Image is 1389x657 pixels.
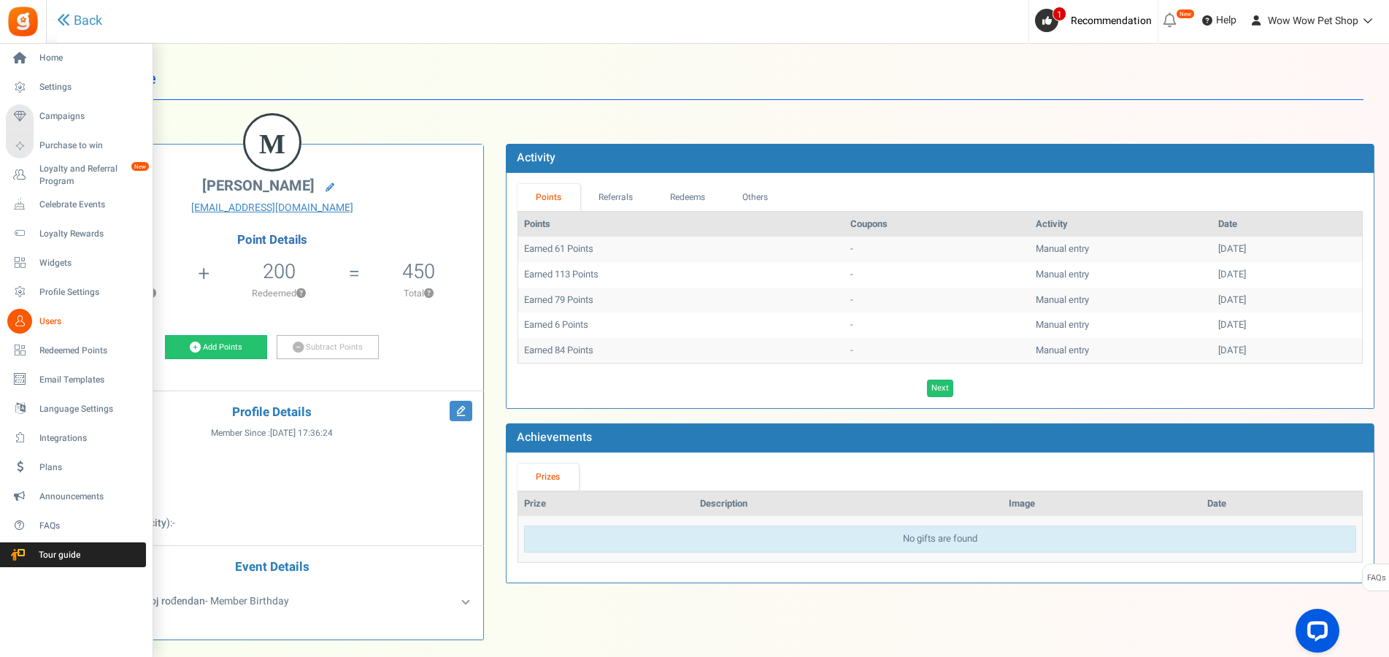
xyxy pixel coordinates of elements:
th: Date [1212,212,1362,237]
a: Settings [6,75,146,100]
em: New [131,161,150,172]
a: Next [927,380,953,397]
p: Redeemed [212,287,347,300]
p: : [72,494,472,509]
span: Home [39,52,142,64]
a: Widgets [6,250,146,275]
td: Earned 84 Points [518,338,844,364]
h4: Profile Details [72,406,472,420]
a: Campaigns [6,104,146,129]
th: Date [1201,491,1362,517]
a: Loyalty Rewards [6,221,146,246]
h5: 450 [402,261,435,283]
span: - Member Birthday [112,593,289,609]
span: Widgets [39,257,142,269]
h4: Event Details [72,561,472,575]
span: Loyalty Rewards [39,228,142,240]
span: Wow Wow Pet Shop [1268,13,1358,28]
p: : [72,450,472,465]
span: FAQs [1366,564,1386,592]
span: [DATE] 17:36:24 [270,427,333,439]
span: Plans [39,461,142,474]
span: Announcements [39,491,142,503]
td: Earned 6 Points [518,312,844,338]
td: - [844,237,1030,262]
div: No gifts are found [524,526,1356,553]
td: - [844,338,1030,364]
td: - [844,262,1030,288]
a: Redeemed Points [6,338,146,363]
span: [PERSON_NAME] [202,175,315,196]
span: Member Since : [211,427,333,439]
p: : [72,472,472,487]
a: Add Points [165,335,267,360]
a: Email Templates [6,367,146,392]
div: [DATE] [1218,268,1356,282]
span: Celebrate Events [39,199,142,211]
figcaption: M [245,115,299,172]
div: [DATE] [1218,242,1356,256]
span: Tour guide [7,549,109,561]
a: Points [517,184,580,211]
img: Gratisfaction [7,5,39,38]
span: Email Templates [39,374,142,386]
span: Manual entry [1036,318,1089,331]
td: - [844,312,1030,338]
i: Edit Profile [450,401,472,421]
a: Celebrate Events [6,192,146,217]
td: Earned 79 Points [518,288,844,313]
a: Loyalty and Referral Program New [6,163,146,188]
p: Total [361,287,476,300]
p: : [72,516,472,531]
a: Plans [6,455,146,480]
a: Referrals [580,184,652,211]
span: Manual entry [1036,267,1089,281]
span: Campaigns [39,110,142,123]
span: 1 [1053,7,1066,21]
a: 1 Recommendation [1035,9,1158,32]
span: Recommendation [1071,13,1152,28]
a: Users [6,309,146,334]
span: FAQs [39,520,142,532]
div: [DATE] [1218,318,1356,332]
a: Language Settings [6,396,146,421]
th: Description [694,491,1004,517]
b: Unesi svoj rođendan [112,593,205,609]
em: New [1176,9,1195,19]
span: Profile Settings [39,286,142,299]
a: Prizes [517,464,579,491]
span: Users [39,315,142,328]
h1: User Profile [72,58,1363,100]
a: Announcements [6,484,146,509]
span: Manual entry [1036,293,1089,307]
span: Settings [39,81,142,93]
h5: 200 [263,261,296,283]
span: Manual entry [1036,343,1089,357]
span: Purchase to win [39,139,142,152]
div: [DATE] [1218,293,1356,307]
th: Coupons [844,212,1030,237]
b: Activity [517,149,555,166]
a: Others [724,184,787,211]
a: [EMAIL_ADDRESS][DOMAIN_NAME] [72,201,472,215]
span: Manual entry [1036,242,1089,255]
a: Integrations [6,426,146,450]
th: Image [1003,491,1201,517]
td: - [844,288,1030,313]
a: FAQs [6,513,146,538]
span: - [172,515,175,531]
button: ? [296,289,306,299]
th: Points [518,212,844,237]
a: Home [6,46,146,71]
span: Language Settings [39,403,142,415]
span: Loyalty and Referral Program [39,163,146,188]
span: Integrations [39,432,142,445]
button: ? [424,289,434,299]
td: Earned 61 Points [518,237,844,262]
a: Help [1196,9,1242,32]
div: [DATE] [1218,344,1356,358]
a: Purchase to win [6,134,146,158]
th: Prize [518,491,694,517]
b: Achievements [517,429,592,446]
